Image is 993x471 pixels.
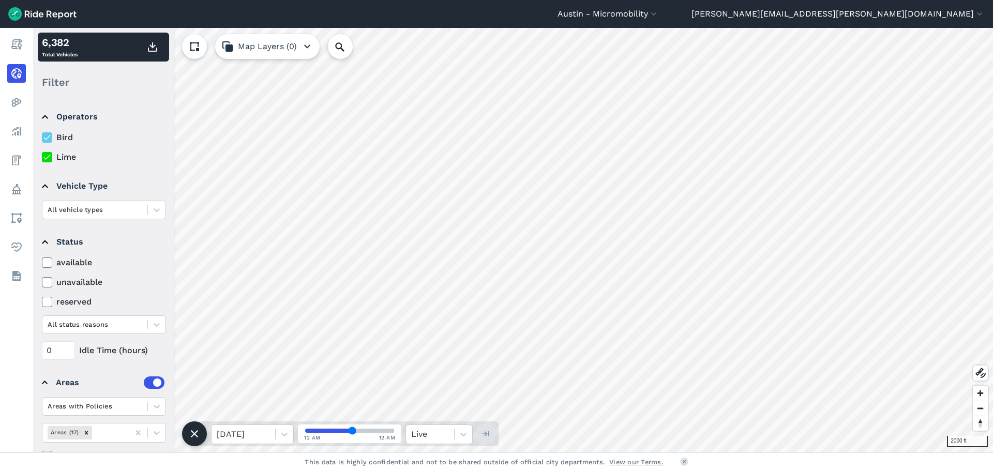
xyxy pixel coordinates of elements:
a: Policy [7,180,26,199]
div: Areas [56,376,164,389]
a: Heatmaps [7,93,26,112]
div: Total Vehicles [42,35,78,59]
span: 12 AM [304,434,321,442]
label: available [42,256,166,269]
div: Areas (17) [48,426,81,439]
input: Search Location or Vehicles [328,34,369,59]
button: Reset bearing to north [973,416,988,431]
button: Zoom in [973,386,988,401]
summary: Vehicle Type [42,172,164,201]
summary: Status [42,227,164,256]
a: Analyze [7,122,26,141]
div: 6,382 [42,35,78,50]
a: Fees [7,151,26,170]
label: reserved [42,296,166,308]
label: Lime [42,151,166,163]
div: Remove Areas (17) [81,426,92,439]
label: unavailable [42,276,166,288]
label: Bird [42,131,166,144]
button: Map Layers (0) [215,34,320,59]
img: Ride Report [8,7,77,21]
div: Filter [38,66,169,98]
span: 12 AM [379,434,396,442]
summary: Operators [42,102,164,131]
a: Health [7,238,26,256]
button: Zoom out [973,401,988,416]
button: [PERSON_NAME][EMAIL_ADDRESS][PERSON_NAME][DOMAIN_NAME] [691,8,985,20]
summary: Areas [42,368,164,397]
label: Filter vehicles by areas [42,450,166,462]
div: 2000 ft [947,436,988,447]
div: Idle Time (hours) [42,341,166,360]
a: Areas [7,209,26,227]
a: Realtime [7,64,26,83]
canvas: Map [33,28,993,452]
a: View our Terms. [609,457,664,467]
a: Report [7,35,26,54]
a: Datasets [7,267,26,285]
button: Austin - Micromobility [558,8,659,20]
